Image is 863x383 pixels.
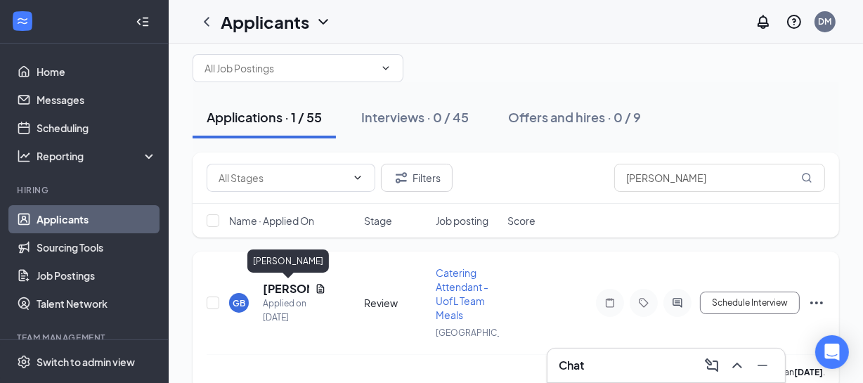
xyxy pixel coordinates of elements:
[751,354,774,377] button: Minimize
[602,297,618,309] svg: Note
[381,164,453,192] button: Filter Filters
[436,327,525,338] span: [GEOGRAPHIC_DATA]
[315,13,332,30] svg: ChevronDown
[819,15,832,27] div: DM
[17,332,154,344] div: Team Management
[315,283,326,294] svg: Document
[701,354,723,377] button: ComposeMessage
[786,13,803,30] svg: QuestionInfo
[17,355,31,369] svg: Settings
[247,249,329,273] div: [PERSON_NAME]
[729,357,746,374] svg: ChevronUp
[380,63,391,74] svg: ChevronDown
[507,214,536,228] span: Score
[669,297,686,309] svg: ActiveChat
[703,357,720,374] svg: ComposeMessage
[17,184,154,196] div: Hiring
[37,58,157,86] a: Home
[754,357,771,374] svg: Minimize
[808,294,825,311] svg: Ellipses
[700,292,800,314] button: Schedule Interview
[755,13,772,30] svg: Notifications
[229,214,314,228] span: Name · Applied On
[17,149,31,163] svg: Analysis
[136,15,150,29] svg: Collapse
[198,13,215,30] svg: ChevronLeft
[37,205,157,233] a: Applicants
[233,297,245,309] div: GB
[263,281,309,297] h5: [PERSON_NAME]
[794,367,823,377] b: [DATE]
[726,354,748,377] button: ChevronUp
[815,335,849,369] div: Open Intercom Messenger
[508,108,641,126] div: Offers and hires · 0 / 9
[559,358,584,373] h3: Chat
[361,108,469,126] div: Interviews · 0 / 45
[352,172,363,183] svg: ChevronDown
[263,297,326,325] div: Applied on [DATE]
[219,170,346,186] input: All Stages
[37,149,157,163] div: Reporting
[635,297,652,309] svg: Tag
[801,172,812,183] svg: MagnifyingGlass
[221,10,309,34] h1: Applicants
[436,214,488,228] span: Job posting
[614,164,825,192] input: Search in applications
[15,14,30,28] svg: WorkstreamLogo
[37,86,157,114] a: Messages
[436,266,488,321] span: Catering Attendant - UofL Team Meals
[393,169,410,186] svg: Filter
[37,233,157,261] a: Sourcing Tools
[207,108,322,126] div: Applications · 1 / 55
[205,60,375,76] input: All Job Postings
[364,214,392,228] span: Stage
[37,290,157,318] a: Talent Network
[37,114,157,142] a: Scheduling
[364,296,427,310] div: Review
[37,355,135,369] div: Switch to admin view
[37,261,157,290] a: Job Postings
